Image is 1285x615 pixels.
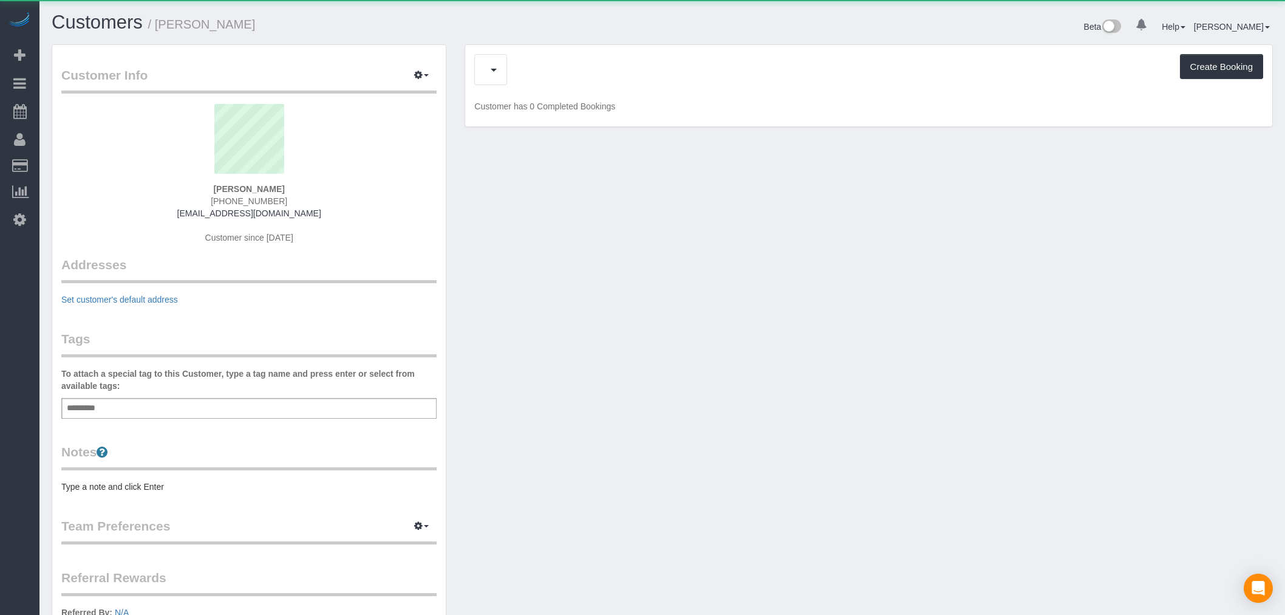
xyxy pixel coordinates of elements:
[61,517,437,545] legend: Team Preferences
[61,481,437,493] pre: Type a note and click Enter
[61,295,178,304] a: Set customer's default address
[474,100,1263,112] p: Customer has 0 Completed Bookings
[1244,574,1273,603] div: Open Intercom Messenger
[1162,22,1185,32] a: Help
[61,330,437,357] legend: Tags
[213,184,284,194] strong: [PERSON_NAME]
[148,18,256,31] small: / [PERSON_NAME]
[61,569,437,596] legend: Referral Rewards
[1180,54,1263,80] button: Create Booking
[205,233,293,242] span: Customer since [DATE]
[1084,22,1122,32] a: Beta
[52,12,143,33] a: Customers
[61,66,437,94] legend: Customer Info
[7,12,32,29] img: Automaid Logo
[61,443,437,470] legend: Notes
[1101,19,1121,35] img: New interface
[1194,22,1270,32] a: [PERSON_NAME]
[211,196,287,206] span: [PHONE_NUMBER]
[61,368,437,392] label: To attach a special tag to this Customer, type a tag name and press enter or select from availabl...
[177,208,321,218] a: [EMAIL_ADDRESS][DOMAIN_NAME]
